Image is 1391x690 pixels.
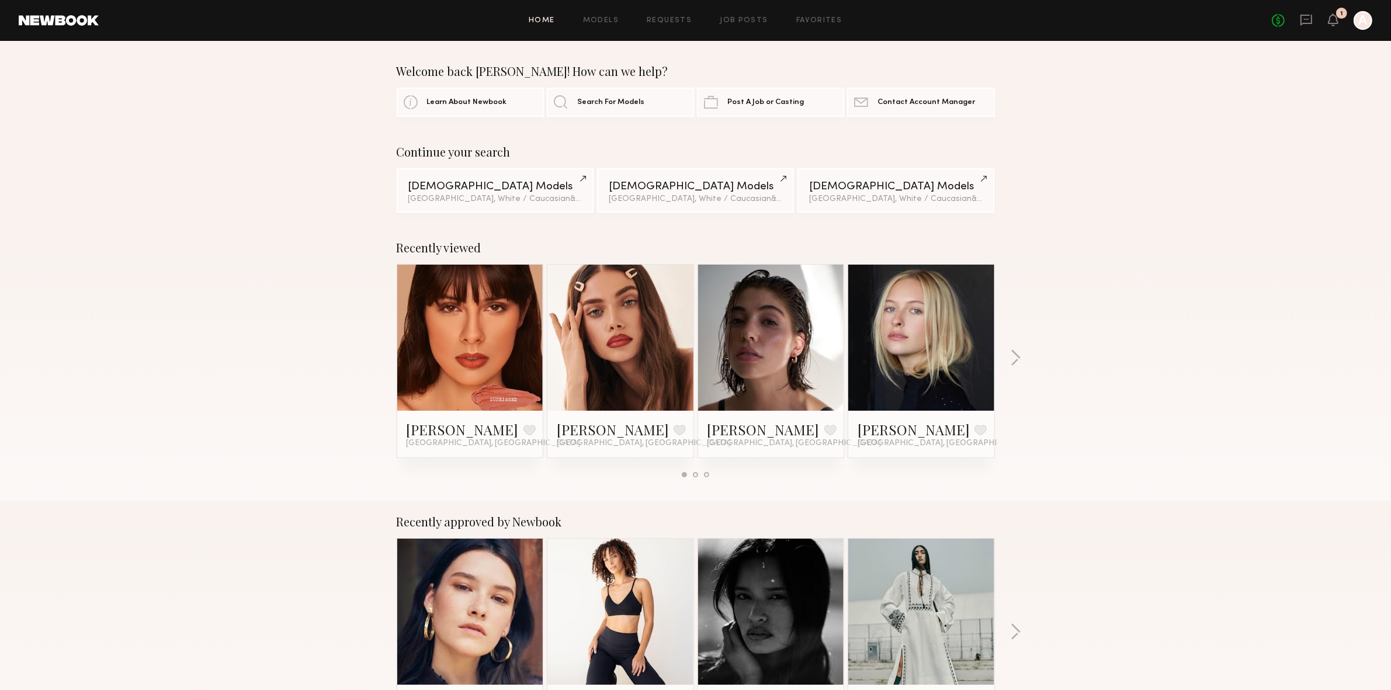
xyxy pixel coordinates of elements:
[557,420,669,439] a: [PERSON_NAME]
[647,17,692,25] a: Requests
[727,99,804,106] span: Post A Job or Casting
[547,88,694,117] a: Search For Models
[397,88,544,117] a: Learn About Newbook
[847,88,994,117] a: Contact Account Manager
[609,195,782,203] div: [GEOGRAPHIC_DATA], White / Caucasian
[397,64,995,78] div: Welcome back [PERSON_NAME]! How can we help?
[427,99,507,106] span: Learn About Newbook
[577,99,644,106] span: Search For Models
[557,439,731,448] span: [GEOGRAPHIC_DATA], [GEOGRAPHIC_DATA]
[407,439,581,448] span: [GEOGRAPHIC_DATA], [GEOGRAPHIC_DATA]
[408,181,582,192] div: [DEMOGRAPHIC_DATA] Models
[407,420,519,439] a: [PERSON_NAME]
[707,420,820,439] a: [PERSON_NAME]
[697,88,844,117] a: Post A Job or Casting
[972,195,1028,203] span: & 4 other filter s
[858,420,970,439] a: [PERSON_NAME]
[720,17,768,25] a: Job Posts
[771,195,828,203] span: & 4 other filter s
[408,195,582,203] div: [GEOGRAPHIC_DATA], White / Caucasian
[796,17,842,25] a: Favorites
[397,145,995,159] div: Continue your search
[609,181,782,192] div: [DEMOGRAPHIC_DATA] Models
[529,17,555,25] a: Home
[583,17,619,25] a: Models
[797,168,994,213] a: [DEMOGRAPHIC_DATA] Models[GEOGRAPHIC_DATA], White / Caucasian&4other filters
[858,439,1032,448] span: [GEOGRAPHIC_DATA], [GEOGRAPHIC_DATA]
[707,439,882,448] span: [GEOGRAPHIC_DATA], [GEOGRAPHIC_DATA]
[809,181,983,192] div: [DEMOGRAPHIC_DATA] Models
[1340,11,1343,17] div: 1
[809,195,983,203] div: [GEOGRAPHIC_DATA], White / Caucasian
[397,168,594,213] a: [DEMOGRAPHIC_DATA] Models[GEOGRAPHIC_DATA], White / Caucasian&4other filters
[571,195,627,203] span: & 4 other filter s
[877,99,975,106] span: Contact Account Manager
[397,241,995,255] div: Recently viewed
[597,168,794,213] a: [DEMOGRAPHIC_DATA] Models[GEOGRAPHIC_DATA], White / Caucasian&4other filters
[397,515,995,529] div: Recently approved by Newbook
[1354,11,1372,30] a: A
